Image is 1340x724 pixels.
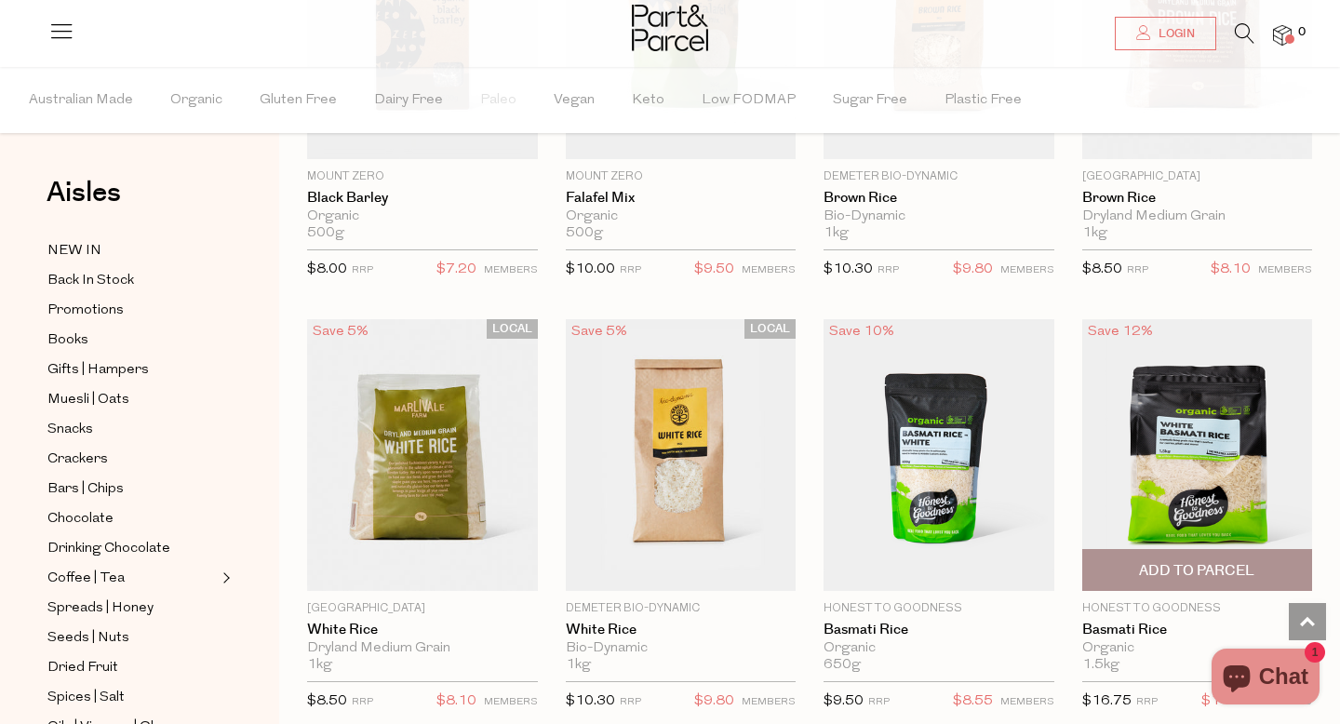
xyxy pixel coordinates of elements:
span: 650g [824,657,861,674]
a: Gifts | Hampers [47,358,217,382]
span: 1.5kg [1082,657,1119,674]
span: Gifts | Hampers [47,359,149,382]
div: Bio-Dynamic [566,640,797,657]
button: Add To Parcel [1082,549,1313,591]
span: Dried Fruit [47,657,118,679]
img: Basmati Rice [1082,319,1313,591]
small: RRP [352,265,373,275]
span: 500g [566,225,603,242]
span: 1kg [1082,225,1107,242]
span: $10.30 [566,694,615,708]
small: RRP [620,697,641,707]
a: Basmati Rice [824,622,1054,638]
a: Spices | Salt [47,686,217,709]
span: Spices | Salt [47,687,125,709]
small: RRP [878,265,899,275]
img: White Rice [566,319,797,591]
span: Snacks [47,419,93,441]
span: $9.50 [694,258,734,282]
a: Aisles [47,179,121,225]
div: Save 10% [824,319,900,344]
div: Save 12% [1082,319,1159,344]
a: Login [1115,17,1216,50]
p: Mount Zero [566,168,797,185]
span: $8.50 [1082,262,1122,276]
span: Spreads | Honey [47,597,154,620]
span: Sugar Free [833,68,907,133]
a: Spreads | Honey [47,597,217,620]
a: White Rice [566,622,797,638]
p: Mount Zero [307,168,538,185]
span: $10.00 [566,262,615,276]
div: Save 5% [566,319,633,344]
small: MEMBERS [1258,265,1312,275]
p: [GEOGRAPHIC_DATA] [1082,168,1313,185]
span: Seeds | Nuts [47,627,129,650]
span: Plastic Free [945,68,1022,133]
small: RRP [1127,265,1148,275]
p: [GEOGRAPHIC_DATA] [307,600,538,617]
span: $9.80 [694,690,734,714]
span: Bars | Chips [47,478,124,501]
span: $7.20 [436,258,476,282]
span: $8.10 [436,690,476,714]
small: MEMBERS [484,265,538,275]
p: Demeter Bio-Dynamic [566,600,797,617]
a: Coffee | Tea [47,567,217,590]
div: Save 5% [307,319,374,344]
div: Organic [824,640,1054,657]
p: Demeter Bio-Dynamic [824,168,1054,185]
a: Promotions [47,299,217,322]
a: NEW IN [47,239,217,262]
span: $9.50 [824,694,864,708]
span: Crackers [47,449,108,471]
span: Low FODMAP [702,68,796,133]
span: Promotions [47,300,124,322]
p: Honest to Goodness [1082,600,1313,617]
small: MEMBERS [742,697,796,707]
small: RRP [1136,697,1158,707]
span: Drinking Chocolate [47,538,170,560]
div: Organic [1082,640,1313,657]
span: Keto [632,68,664,133]
img: Basmati Rice [824,319,1054,591]
div: Dryland Medium Grain [1082,208,1313,225]
span: 500g [307,225,344,242]
a: Drinking Chocolate [47,537,217,560]
small: MEMBERS [742,265,796,275]
button: Expand/Collapse Coffee | Tea [218,567,231,589]
span: 1kg [566,657,591,674]
span: $8.10 [1211,258,1251,282]
div: Organic [307,208,538,225]
inbox-online-store-chat: Shopify online store chat [1206,649,1325,709]
a: Falafel Mix [566,190,797,207]
span: $10.30 [824,262,873,276]
a: Bars | Chips [47,477,217,501]
small: MEMBERS [1000,697,1054,707]
a: Black Barley [307,190,538,207]
span: Login [1154,26,1195,42]
small: RRP [620,265,641,275]
span: Books [47,329,88,352]
span: Back In Stock [47,270,134,292]
span: 1kg [824,225,849,242]
a: Brown Rice [824,190,1054,207]
div: Dryland Medium Grain [307,640,538,657]
a: Books [47,328,217,352]
span: Chocolate [47,508,114,530]
span: 0 [1293,24,1310,41]
a: Back In Stock [47,269,217,292]
small: RRP [352,697,373,707]
span: $8.55 [953,690,993,714]
span: Vegan [554,68,595,133]
div: Organic [566,208,797,225]
span: Dairy Free [374,68,443,133]
span: LOCAL [744,319,796,339]
a: Basmati Rice [1082,622,1313,638]
a: Snacks [47,418,217,441]
span: Organic [170,68,222,133]
span: LOCAL [487,319,538,339]
a: Seeds | Nuts [47,626,217,650]
small: MEMBERS [484,697,538,707]
a: Brown Rice [1082,190,1313,207]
